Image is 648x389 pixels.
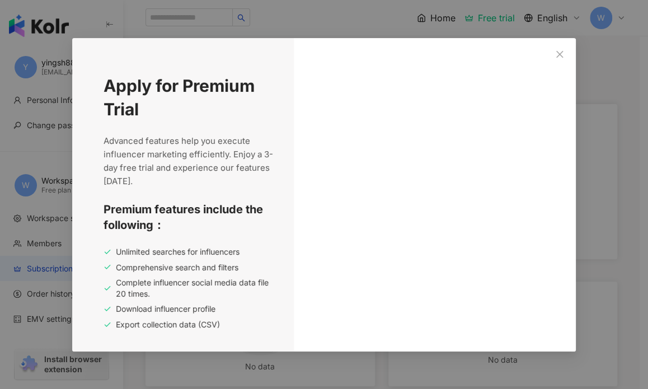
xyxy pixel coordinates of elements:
div: Comprehensive search and filters [104,261,274,273]
div: Complete influencer social media data file 20 times. [104,277,274,299]
span: Apply for Premium Trial [104,74,274,121]
div: Export collection data (CSV) [104,318,274,330]
span: Premium features include the following： [104,201,274,233]
button: Close [548,43,571,65]
div: Download influencer profile [104,303,274,315]
span: close [555,49,564,58]
div: Unlimited searches for influencers [104,246,274,257]
span: Advanced features help you execute influencer marketing efficiently. Enjoy a 3-day free trial and... [104,134,274,188]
